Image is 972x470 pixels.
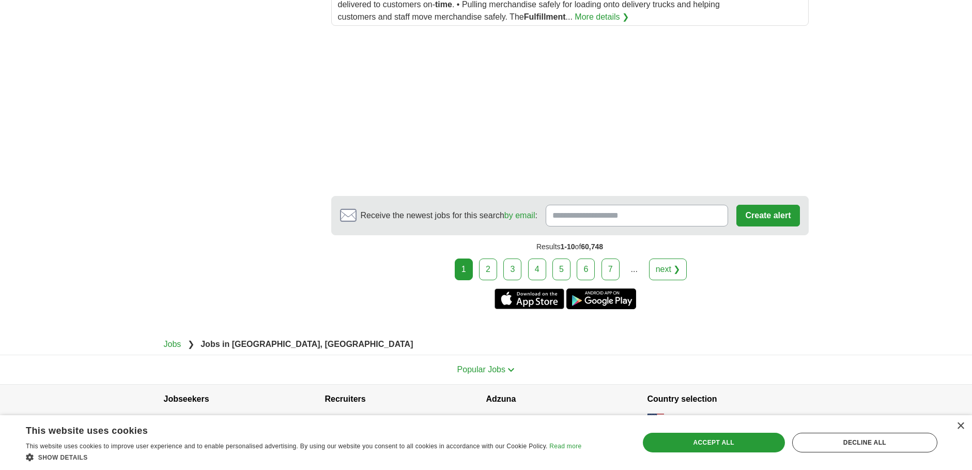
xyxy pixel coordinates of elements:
[647,414,664,426] img: US flag
[495,289,564,309] a: Get the iPhone app
[668,415,744,426] span: [GEOGRAPHIC_DATA]
[528,259,546,280] a: 4
[188,340,194,348] span: ❯
[549,443,581,450] a: Read more, opens a new window
[566,289,636,309] a: Get the Android app
[164,340,181,348] a: Jobs
[504,211,535,220] a: by email
[26,443,548,450] span: This website uses cookies to improve user experience and to enable personalised advertising. By u...
[956,422,964,430] div: Close
[647,385,809,414] h4: Country selection
[200,340,413,348] strong: Jobs in [GEOGRAPHIC_DATA], [GEOGRAPHIC_DATA]
[575,11,629,23] a: More details ❯
[331,235,809,259] div: Results of
[457,365,505,374] span: Popular Jobs
[26,452,581,462] div: Show details
[581,242,603,251] span: 60,748
[792,433,937,452] div: Decline all
[577,259,595,280] a: 6
[624,259,644,280] div: ...
[479,259,497,280] a: 2
[524,12,566,21] strong: Fulfillment
[361,209,537,222] span: Receive the newest jobs for this search :
[601,259,620,280] a: 7
[38,454,88,461] span: Show details
[747,415,771,426] button: change
[561,242,575,251] span: 1-10
[643,433,785,452] div: Accept all
[736,205,799,226] button: Create alert
[649,259,687,280] a: next ❯
[455,259,473,280] div: 1
[552,259,570,280] a: 5
[331,34,809,188] iframe: Ads by Google
[503,259,521,280] a: 3
[26,421,556,437] div: This website uses cookies
[507,368,515,372] img: toggle icon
